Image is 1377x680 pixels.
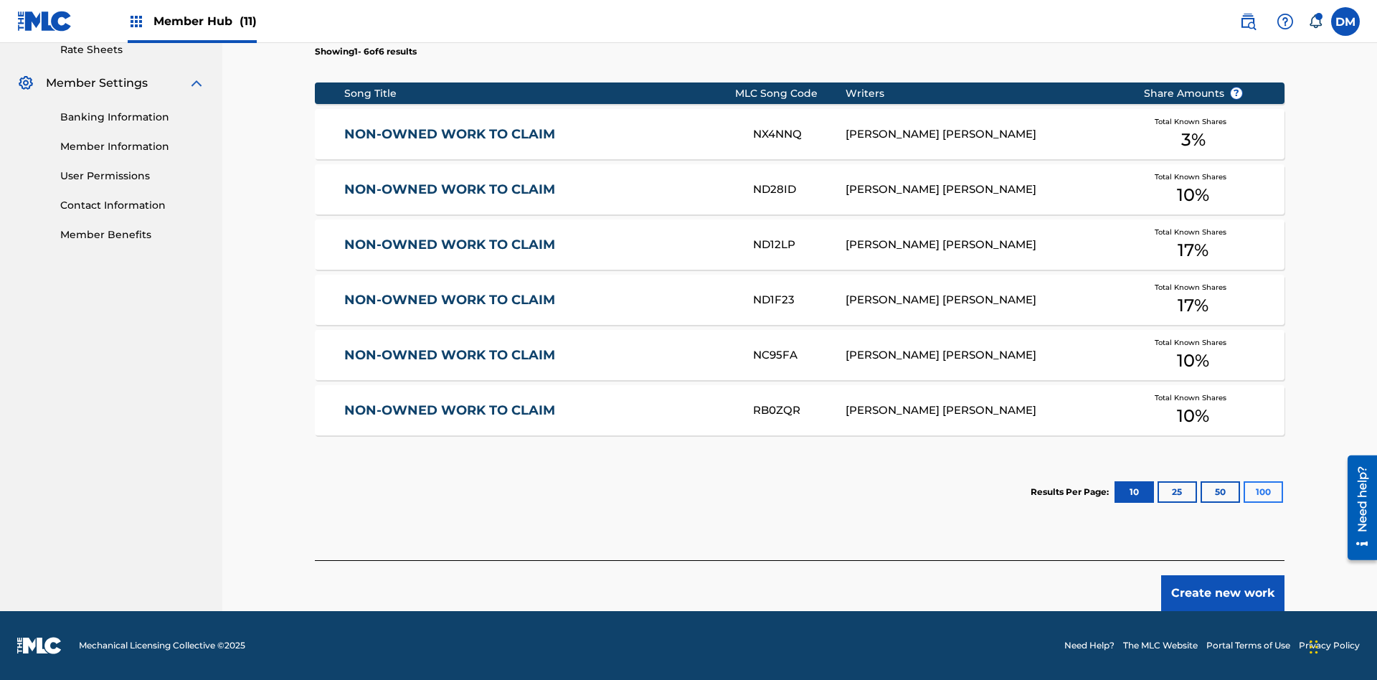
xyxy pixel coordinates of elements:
img: search [1239,13,1257,30]
a: NON-OWNED WORK TO CLAIM [344,347,734,364]
button: 50 [1201,481,1240,503]
div: Drag [1310,625,1318,669]
iframe: Resource Center [1337,450,1377,567]
span: Share Amounts [1144,86,1243,101]
span: Mechanical Licensing Collective © 2025 [79,639,245,652]
a: The MLC Website [1123,639,1198,652]
span: 10 % [1177,403,1209,429]
div: MLC Song Code [735,86,846,101]
div: Notifications [1308,14,1322,29]
a: User Permissions [60,169,205,184]
button: 10 [1115,481,1154,503]
a: NON-OWNED WORK TO CLAIM [344,292,734,308]
button: 100 [1244,481,1283,503]
img: expand [188,75,205,92]
img: Top Rightsholders [128,13,145,30]
span: 10 % [1177,348,1209,374]
span: Total Known Shares [1155,116,1232,127]
span: Member Hub [153,13,257,29]
span: Total Known Shares [1155,282,1232,293]
img: help [1277,13,1294,30]
button: Create new work [1161,575,1284,611]
img: Member Settings [17,75,34,92]
img: MLC Logo [17,11,72,32]
a: Contact Information [60,198,205,213]
p: Results Per Page: [1031,486,1112,499]
a: Portal Terms of Use [1206,639,1290,652]
div: [PERSON_NAME] [PERSON_NAME] [846,181,1122,198]
span: Member Settings [46,75,148,92]
a: Public Search [1234,7,1262,36]
a: NON-OWNED WORK TO CLAIM [344,237,734,253]
div: User Menu [1331,7,1360,36]
a: Privacy Policy [1299,639,1360,652]
a: NON-OWNED WORK TO CLAIM [344,402,734,419]
span: 3 % [1181,127,1206,153]
img: logo [17,637,62,654]
a: Need Help? [1064,639,1115,652]
a: Member Benefits [60,227,205,242]
div: Help [1271,7,1300,36]
div: ND12LP [753,237,845,253]
span: 17 % [1178,293,1208,318]
span: Total Known Shares [1155,227,1232,237]
div: [PERSON_NAME] [PERSON_NAME] [846,402,1122,419]
div: Song Title [344,86,735,101]
span: Total Known Shares [1155,171,1232,182]
a: Rate Sheets [60,42,205,57]
div: [PERSON_NAME] [PERSON_NAME] [846,292,1122,308]
span: Total Known Shares [1155,337,1232,348]
div: ND28ID [753,181,845,198]
div: NX4NNQ [753,126,845,143]
span: 10 % [1177,182,1209,208]
a: NON-OWNED WORK TO CLAIM [344,126,734,143]
div: [PERSON_NAME] [PERSON_NAME] [846,126,1122,143]
div: ND1F23 [753,292,845,308]
a: Banking Information [60,110,205,125]
span: ? [1231,88,1242,99]
div: RB0ZQR [753,402,845,419]
div: NC95FA [753,347,845,364]
div: [PERSON_NAME] [PERSON_NAME] [846,347,1122,364]
span: 17 % [1178,237,1208,263]
div: [PERSON_NAME] [PERSON_NAME] [846,237,1122,253]
iframe: Chat Widget [1305,611,1377,680]
button: 25 [1158,481,1197,503]
a: NON-OWNED WORK TO CLAIM [344,181,734,198]
span: (11) [240,14,257,28]
div: Writers [846,86,1122,101]
p: Showing 1 - 6 of 6 results [315,45,417,58]
a: Member Information [60,139,205,154]
span: Total Known Shares [1155,392,1232,403]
